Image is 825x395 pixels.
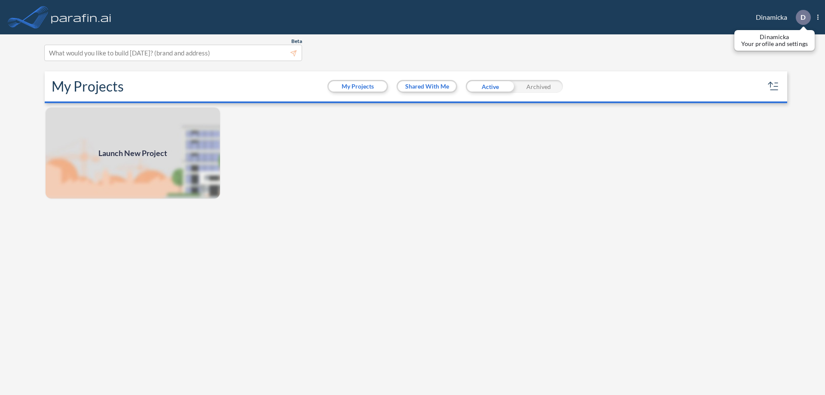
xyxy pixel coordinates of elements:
[398,81,456,92] button: Shared With Me
[291,38,302,45] span: Beta
[743,10,819,25] div: Dinamicka
[45,107,221,199] a: Launch New Project
[329,81,387,92] button: My Projects
[466,80,514,93] div: Active
[49,9,113,26] img: logo
[741,34,808,40] p: Dinamicka
[801,13,806,21] p: D
[52,78,124,95] h2: My Projects
[741,40,808,47] p: Your profile and settings
[514,80,563,93] div: Archived
[98,147,167,159] span: Launch New Project
[45,107,221,199] img: add
[767,80,780,93] button: sort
